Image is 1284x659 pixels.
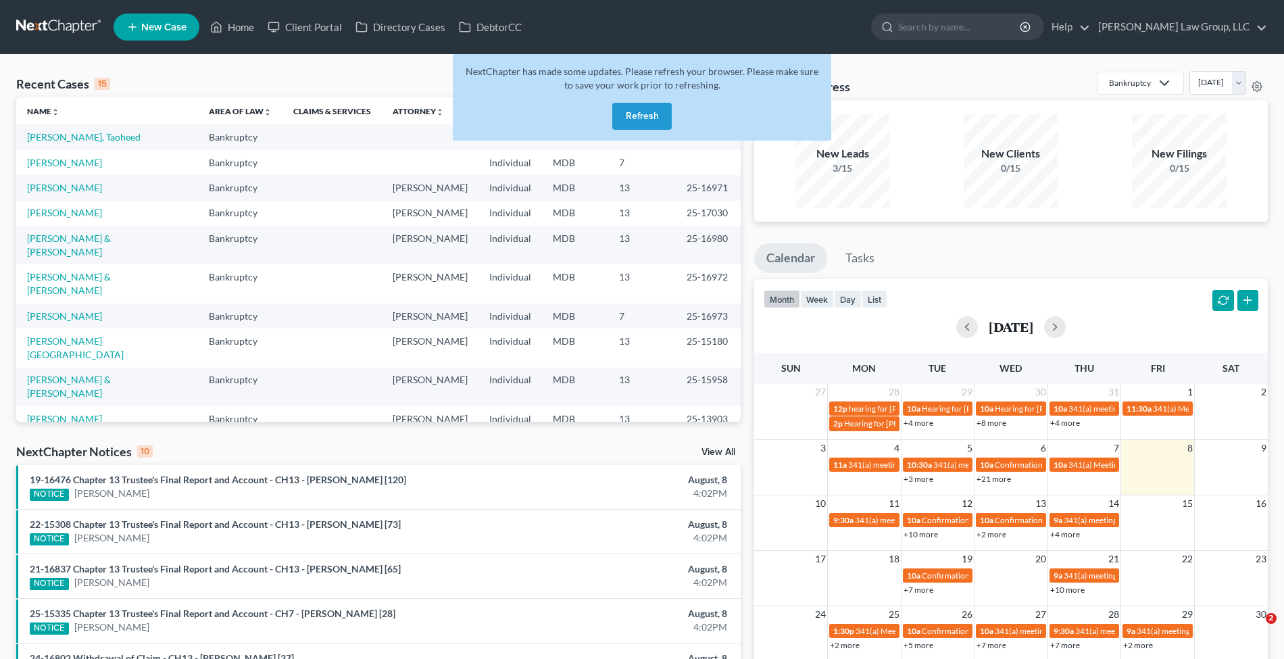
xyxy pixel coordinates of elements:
[1260,384,1268,400] span: 2
[27,335,124,360] a: [PERSON_NAME][GEOGRAPHIC_DATA]
[929,362,946,374] span: Tue
[503,576,727,589] div: 4:02PM
[1075,626,1206,636] span: 341(a) meeting for [PERSON_NAME]
[1068,404,1270,414] span: 341(a) meeting for [PERSON_NAME] & [PERSON_NAME]
[382,328,478,367] td: [PERSON_NAME]
[503,531,727,545] div: 4:02PM
[478,264,542,303] td: Individual
[1107,384,1120,400] span: 31
[907,515,920,525] span: 10a
[904,640,933,650] a: +5 more
[27,106,59,116] a: Nameunfold_more
[542,226,608,264] td: MDB
[1132,146,1227,162] div: New Filings
[844,418,949,429] span: Hearing for [PERSON_NAME]
[542,303,608,328] td: MDB
[1266,613,1277,624] span: 2
[676,201,741,226] td: 25-17030
[995,626,1060,636] span: 341(a) meeting for
[995,515,1148,525] span: Confirmation hearing for [PERSON_NAME]
[676,303,741,328] td: 25-16973
[30,518,401,530] a: 22-15308 Chapter 13 Trustee's Final Report and Account - CH13 - [PERSON_NAME] [73]
[966,440,974,456] span: 5
[1039,440,1047,456] span: 6
[503,562,727,576] div: August, 8
[676,368,741,406] td: 25-15958
[676,264,741,303] td: 25-16972
[1034,606,1047,623] span: 27
[141,22,187,32] span: New Case
[27,233,111,258] a: [PERSON_NAME] & [PERSON_NAME]
[608,150,676,175] td: 7
[1050,529,1080,539] a: +4 more
[503,620,727,634] div: 4:02PM
[198,124,282,149] td: Bankruptcy
[964,146,1058,162] div: New Clients
[1107,495,1120,512] span: 14
[1091,15,1267,39] a: [PERSON_NAME] Law Group, LLC
[814,384,827,400] span: 27
[795,162,890,175] div: 3/15
[833,404,847,414] span: 12p
[1132,162,1227,175] div: 0/15
[264,108,272,116] i: unfold_more
[980,460,993,470] span: 10a
[542,201,608,226] td: MDB
[282,97,382,124] th: Claims & Services
[608,303,676,328] td: 7
[893,440,901,456] span: 4
[977,529,1006,539] a: +2 more
[478,328,542,367] td: Individual
[198,226,282,264] td: Bankruptcy
[74,576,149,589] a: [PERSON_NAME]
[74,487,149,500] a: [PERSON_NAME]
[393,106,444,116] a: Attorneyunfold_more
[382,201,478,226] td: [PERSON_NAME]
[922,404,1027,414] span: Hearing for [PERSON_NAME]
[198,175,282,200] td: Bankruptcy
[856,626,987,636] span: 341(a) Meeting for [PERSON_NAME]
[1034,551,1047,567] span: 20
[478,303,542,328] td: Individual
[30,578,69,590] div: NOTICE
[887,606,901,623] span: 25
[16,76,110,92] div: Recent Cases
[781,362,801,374] span: Sun
[27,310,102,322] a: [PERSON_NAME]
[1034,384,1047,400] span: 30
[1034,495,1047,512] span: 13
[834,290,862,308] button: day
[1223,362,1239,374] span: Sat
[30,608,395,619] a: 25-15335 Chapter 13 Trustee's Final Report and Account - CH7 - [PERSON_NAME] [28]
[16,443,153,460] div: NextChapter Notices
[904,529,938,539] a: +10 more
[198,201,282,226] td: Bankruptcy
[833,460,847,470] span: 11a
[478,406,542,431] td: Individual
[1050,640,1080,650] a: +7 more
[27,374,111,399] a: [PERSON_NAME] & [PERSON_NAME]
[1054,460,1067,470] span: 10a
[436,108,444,116] i: unfold_more
[907,626,920,636] span: 10a
[1127,626,1135,636] span: 9a
[833,243,887,273] a: Tasks
[503,518,727,531] div: August, 8
[1186,384,1194,400] span: 1
[137,445,153,458] div: 10
[833,418,843,429] span: 2p
[800,290,834,308] button: week
[1054,404,1067,414] span: 10a
[960,606,974,623] span: 26
[478,150,542,175] td: Individual
[676,328,741,367] td: 25-15180
[203,15,261,39] a: Home
[922,570,1075,581] span: Confirmation hearing for [PERSON_NAME]
[862,290,887,308] button: list
[542,368,608,406] td: MDB
[612,103,672,130] button: Refresh
[261,15,349,39] a: Client Portal
[452,15,528,39] a: DebtorCC
[478,175,542,200] td: Individual
[542,328,608,367] td: MDB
